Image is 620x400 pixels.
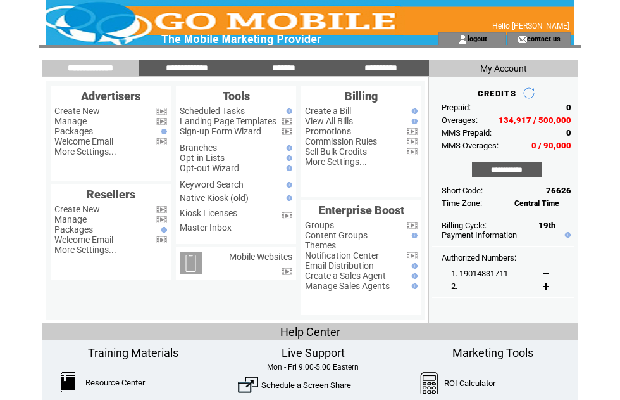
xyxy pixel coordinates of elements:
[480,63,527,74] span: My Account
[180,208,237,218] a: Kiosk Licenses
[442,115,478,125] span: Overages:
[283,145,292,151] img: help.gif
[409,233,418,238] img: help.gif
[442,186,483,195] span: Short Code:
[261,380,351,390] a: Schedule a Screen Share
[345,89,378,103] span: Billing
[180,163,239,173] a: Opt-out Wizard
[531,141,571,150] span: 0 / 90,000
[85,378,145,387] a: Resource Center
[442,198,482,208] span: Time Zone:
[319,203,404,217] span: Enterprise Boost
[409,283,418,289] img: help.gif
[238,375,258,395] img: ScreenShare.png
[407,128,418,135] img: video.png
[442,128,492,138] span: MMS Prepaid:
[538,221,555,230] span: 19th
[478,89,516,98] span: CREDITS
[442,253,516,262] span: Authorized Numbers:
[180,143,217,153] a: Branches
[305,157,367,167] a: More Settings...
[54,214,87,224] a: Manage
[54,204,100,214] a: Create New
[305,126,351,136] a: Promotions
[407,252,418,259] img: video.png
[158,227,167,233] img: help.gif
[305,146,367,157] a: Sell Bulk Credits
[451,269,508,278] span: 1. 19014831711
[223,89,250,103] span: Tools
[180,153,225,163] a: Opt-in Lists
[54,126,93,136] a: Packages
[282,346,345,359] span: Live Support
[180,193,249,203] a: Native Kiosk (old)
[518,34,527,44] img: contact_us_icon.gif
[444,378,495,388] a: ROI Calculator
[283,155,292,161] img: help.gif
[61,372,75,392] img: ResourceCenter.png
[282,212,292,219] img: video.png
[158,129,167,134] img: help.gif
[81,89,140,103] span: Advertisers
[305,106,351,116] a: Create a Bill
[305,281,390,291] a: Manage Sales Agents
[492,22,569,30] span: Hello [PERSON_NAME]
[442,230,517,240] a: Payment Information
[180,106,245,116] a: Scheduled Tasks
[514,199,559,208] span: Central Time
[282,118,292,125] img: video.png
[305,230,368,240] a: Content Groups
[305,261,374,271] a: Email Distribution
[283,108,292,114] img: help.gif
[88,346,178,359] span: Training Materials
[527,34,561,42] a: contact us
[180,252,202,274] img: mobile-websites.png
[305,271,386,281] a: Create a Sales Agent
[87,188,135,201] span: Resellers
[407,138,418,145] img: video.png
[280,325,340,339] span: Help Center
[54,146,116,157] a: More Settings...
[180,179,244,190] a: Keyword Search
[458,34,468,44] img: account_icon.gif
[180,223,232,233] a: Master Inbox
[54,106,100,116] a: Create New
[54,235,113,245] a: Welcome Email
[54,116,87,126] a: Manage
[305,240,336,250] a: Themes
[54,224,93,235] a: Packages
[566,103,571,112] span: 0
[305,250,379,261] a: Notification Center
[407,148,418,155] img: video.png
[156,138,167,145] img: video.png
[409,263,418,269] img: help.gif
[407,222,418,229] img: video.png
[305,136,377,146] a: Commission Rules
[54,245,116,255] a: More Settings...
[409,119,418,124] img: help.gif
[566,128,571,138] span: 0
[442,103,471,112] span: Prepaid:
[156,118,167,125] img: video.png
[546,186,571,195] span: 76626
[468,34,487,42] a: logout
[156,206,167,213] img: video.png
[180,126,261,136] a: Sign-up Form Wizard
[420,372,439,394] img: Calculator.png
[442,221,487,230] span: Billing Cycle:
[305,220,334,230] a: Groups
[54,136,113,146] a: Welcome Email
[180,116,276,126] a: Landing Page Templates
[283,165,292,171] img: help.gif
[499,115,571,125] span: 134,917 / 500,000
[156,236,167,243] img: video.png
[409,108,418,114] img: help.gif
[282,128,292,135] img: video.png
[156,108,167,115] img: video.png
[267,363,359,371] span: Mon - Fri 9:00-5:00 Eastern
[156,216,167,223] img: video.png
[305,116,353,126] a: View All Bills
[409,273,418,279] img: help.gif
[282,268,292,275] img: video.png
[283,195,292,201] img: help.gif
